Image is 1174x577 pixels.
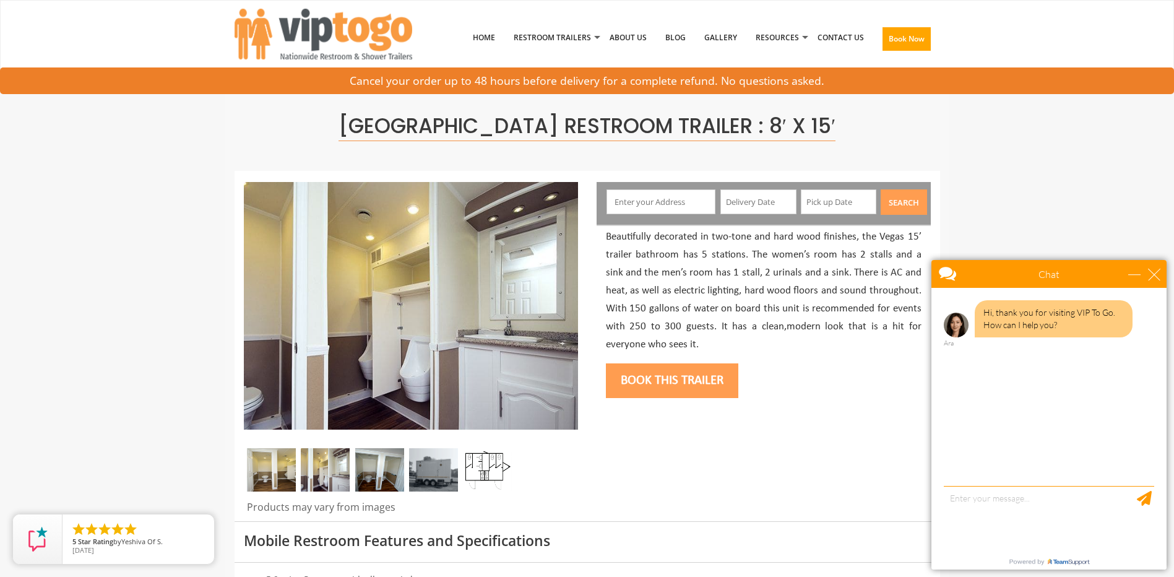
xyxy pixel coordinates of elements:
[746,6,808,70] a: Resources
[244,182,578,430] img: Full view of five station restroom trailer with two separate doors for men and women
[656,6,695,70] a: Blog
[71,522,86,537] li: 
[606,363,738,398] button: Book this trailer
[84,522,99,537] li: 
[355,448,404,492] img: With modern design and privacy the women’s side is comfortable and clean.
[606,228,922,354] p: Beautifully decorated in two-tone and hard wood finishes, the Vegas 15’ trailer bathroom has 5 st...
[72,538,204,547] span: by
[235,9,412,59] img: VIPTOGO
[409,448,458,492] img: Full view of five station restroom trailer with two separate doors for men and women
[695,6,746,70] a: Gallery
[720,189,796,214] input: Delivery Date
[606,189,715,214] input: Enter your Address
[72,537,76,546] span: 5
[97,522,112,537] li: 
[123,522,138,537] li: 
[883,27,931,51] button: Book Now
[244,533,931,549] h3: Mobile Restroom Features and Specifications
[247,448,296,492] img: Vages 5 station 03
[881,189,927,215] button: Search
[110,522,125,537] li: 
[72,545,94,555] span: [DATE]
[504,6,600,70] a: Restroom Trailers
[924,253,1174,577] iframe: Live Chat Box
[808,6,873,70] a: Contact Us
[339,111,835,141] span: [GEOGRAPHIC_DATA] Restroom Trailer : 8′ x 15′
[463,448,512,492] img: Floor Plan of 5 station restroom with sink and toilet
[121,537,163,546] span: Yeshiva Of S.
[600,6,656,70] a: About Us
[301,448,350,492] img: Vages 5 station 02
[873,6,940,77] a: Book Now
[801,189,877,214] input: Pick up Date
[244,500,578,521] div: Products may vary from images
[25,527,50,552] img: Review Rating
[78,537,113,546] span: Star Rating
[464,6,504,70] a: Home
